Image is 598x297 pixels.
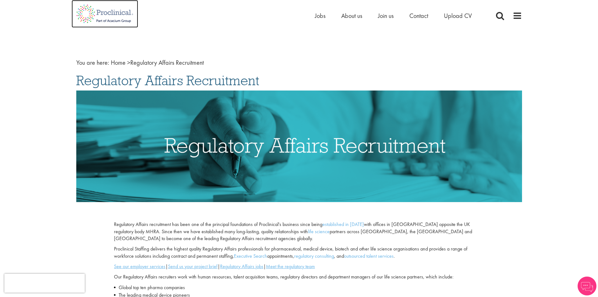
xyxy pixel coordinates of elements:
[315,12,326,20] a: Jobs
[378,12,394,20] a: Join us
[76,58,109,67] span: You are here:
[322,221,364,228] a: established in [DATE]
[114,263,165,270] a: See our employer services
[344,253,394,259] a: outsourced talent services
[234,253,267,259] a: Executive Search
[114,263,484,270] p: | | |
[114,273,484,281] p: Our Regulatory Affairs recruiters work with human resources, talent acquisition teams, regulatory...
[114,284,484,291] li: Global top ten pharma companies
[266,263,315,270] a: Meet the regulatory team
[76,91,522,202] img: Regulatory Affairs Recruitment
[114,245,484,260] p: Proclinical Staffing delivers the highest quality Regulatory Affairs professionals for pharmaceut...
[220,263,263,270] a: Regulatory Affairs jobs
[114,221,484,243] p: Regulatory Affairs recruitment has been one of the principal foundations of Proclinical's busines...
[578,277,596,295] img: Chatbot
[294,253,334,259] a: regulatory consulting
[409,12,428,20] a: Contact
[76,72,259,89] span: Regulatory Affairs Recruitment
[308,228,330,235] a: life science
[111,58,126,67] a: breadcrumb link to Home
[111,58,204,67] span: Regulatory Affairs Recruitment
[168,263,218,270] a: Send us your project brief
[4,274,85,293] iframe: reCAPTCHA
[341,12,362,20] a: About us
[127,58,130,67] span: >
[444,12,472,20] a: Upload CV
